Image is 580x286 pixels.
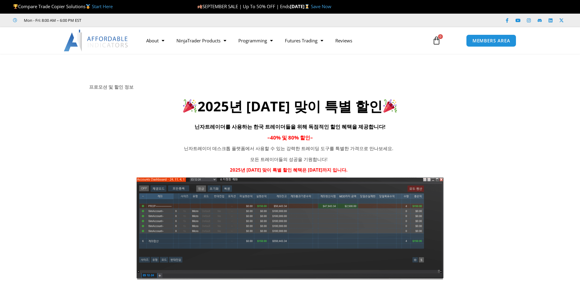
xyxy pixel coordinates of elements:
[89,84,491,90] h6: 프로모션 및 할인 정보
[140,34,425,48] nav: Menu
[170,34,232,48] a: NinjaTrader Products
[305,4,309,9] img: ⌛
[90,17,180,23] iframe: Customer reviews powered by Trustpilot
[195,123,385,130] span: 닌자트레이더를 사용하는 한국 트레이더들을 위해 독점적인 할인 혜택을 제공합니다!
[230,167,347,173] strong: 2025년 [DATE] 맞이 특별 할인 혜택은 [DATE]까지 입니다.
[92,3,113,9] a: Start Here
[165,155,413,164] p: 모든 트레이더들의 성공을 기원합니다!
[310,134,313,141] span: –
[13,4,18,9] img: 🏆
[423,32,450,49] a: 0
[472,38,510,43] span: MEMBERS AREA
[383,99,397,113] img: 🎉
[197,3,290,9] span: SEPTEMBER SALE | Up To 50% OFF | Ends
[140,34,170,48] a: About
[64,30,129,51] img: LogoAI | Affordable Indicators – NinjaTrader
[267,134,270,141] span: –
[22,17,81,24] span: Mon - Fri: 8:00 AM – 6:00 PM EST
[270,134,310,141] span: 40% 및 80% 할인
[165,144,413,153] p: 닌자트레이더 데스크톱 플랫폼에서 사용할 수 있는 강력한 트레이딩 도구를 특별한 가격으로 만나보세요.
[135,176,445,280] img: KoreanTranslation | Affordable Indicators – NinjaTrader
[232,34,279,48] a: Programming
[89,97,491,115] h2: 2025년 [DATE] 맞이 특별 할인
[329,34,358,48] a: Reviews
[13,3,113,9] span: Compare Trade Copier Solutions
[279,34,329,48] a: Futures Trading
[183,99,197,113] img: 🎉
[466,35,517,47] a: MEMBERS AREA
[311,3,331,9] a: Save Now
[198,4,202,9] img: 🍂
[290,3,311,9] strong: [DATE]
[86,4,90,9] img: 🥇
[438,34,443,39] span: 0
